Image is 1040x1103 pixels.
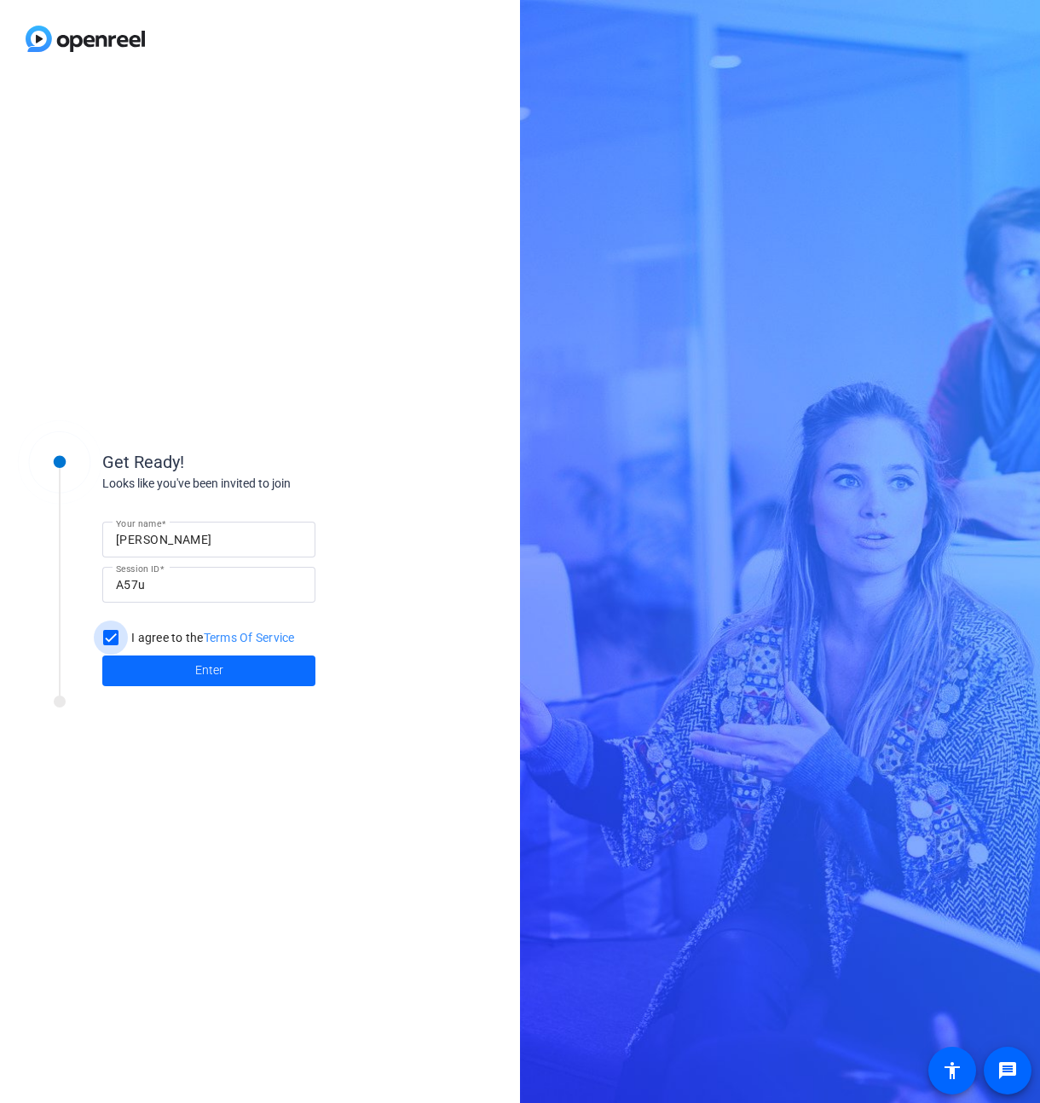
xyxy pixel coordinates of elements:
[102,449,443,475] div: Get Ready!
[116,563,159,574] mat-label: Session ID
[102,655,315,686] button: Enter
[942,1060,962,1081] mat-icon: accessibility
[195,661,223,679] span: Enter
[204,631,295,644] a: Terms Of Service
[997,1060,1018,1081] mat-icon: message
[102,475,443,493] div: Looks like you've been invited to join
[116,518,161,528] mat-label: Your name
[128,629,295,646] label: I agree to the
